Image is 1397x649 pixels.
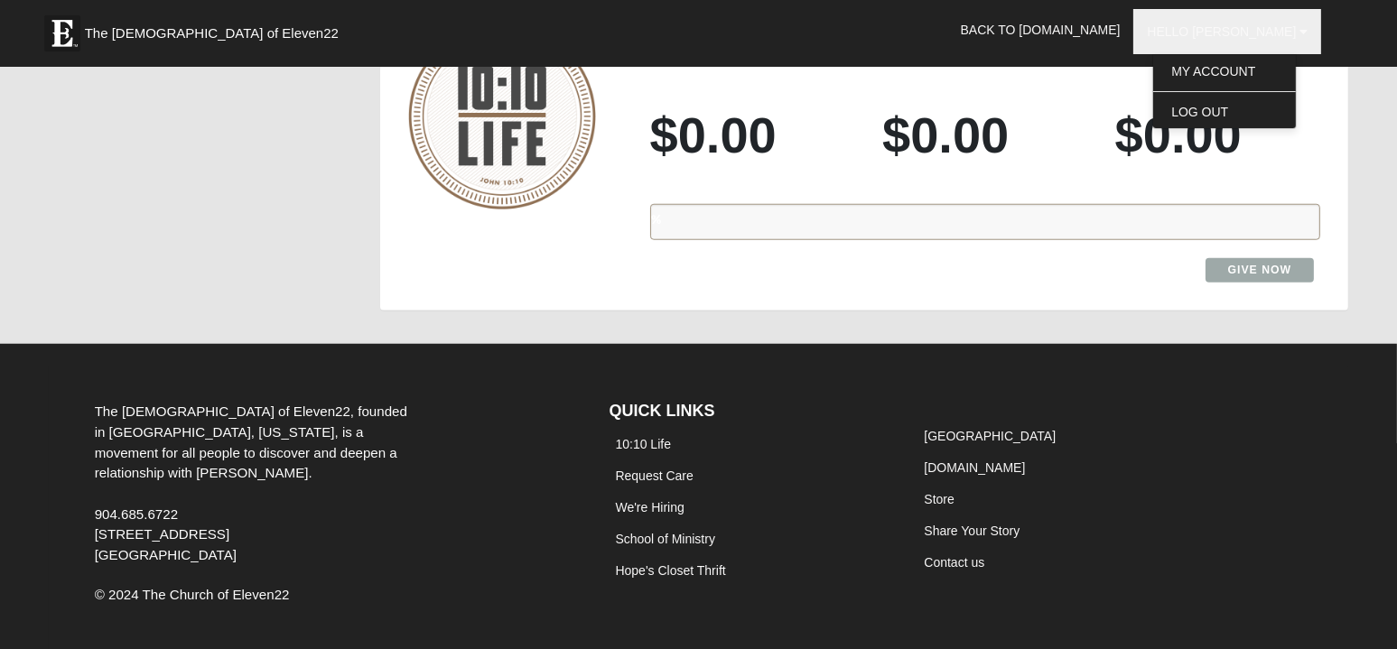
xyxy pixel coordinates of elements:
[616,500,685,515] a: We're Hiring
[924,429,1056,443] a: [GEOGRAPHIC_DATA]
[35,6,396,51] a: The [DEMOGRAPHIC_DATA] of Eleven22
[44,15,80,51] img: Eleven22 logo
[616,468,694,483] a: Request Care
[616,563,726,578] a: Hope's Closet Thrift
[1147,24,1296,39] span: Hello [PERSON_NAME]
[1153,100,1296,124] a: Log Out
[1206,258,1315,283] a: Give Now
[882,105,1088,165] h3: $0.00
[924,492,954,506] a: Store
[616,437,672,451] a: 10:10 Life
[924,524,1020,538] a: Share Your Story
[924,460,1025,475] a: [DOMAIN_NAME]
[95,587,290,602] span: © 2024 The Church of Eleven22
[1115,105,1321,165] h3: $0.00
[81,402,424,566] div: The [DEMOGRAPHIC_DATA] of Eleven22, founded in [GEOGRAPHIC_DATA], [US_STATE], is a movement for a...
[650,105,856,165] h3: $0.00
[924,555,984,570] a: Contact us
[616,532,715,546] a: School of Ministry
[95,547,237,562] span: [GEOGRAPHIC_DATA]
[610,402,891,422] h4: QUICK LINKS
[1133,9,1321,54] a: Hello [PERSON_NAME]
[1153,60,1296,83] a: My Account
[408,23,596,210] img: 10-10-Life-logo-round-no-scripture.png
[947,7,1134,52] a: Back to [DOMAIN_NAME]
[85,24,339,42] span: The [DEMOGRAPHIC_DATA] of Eleven22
